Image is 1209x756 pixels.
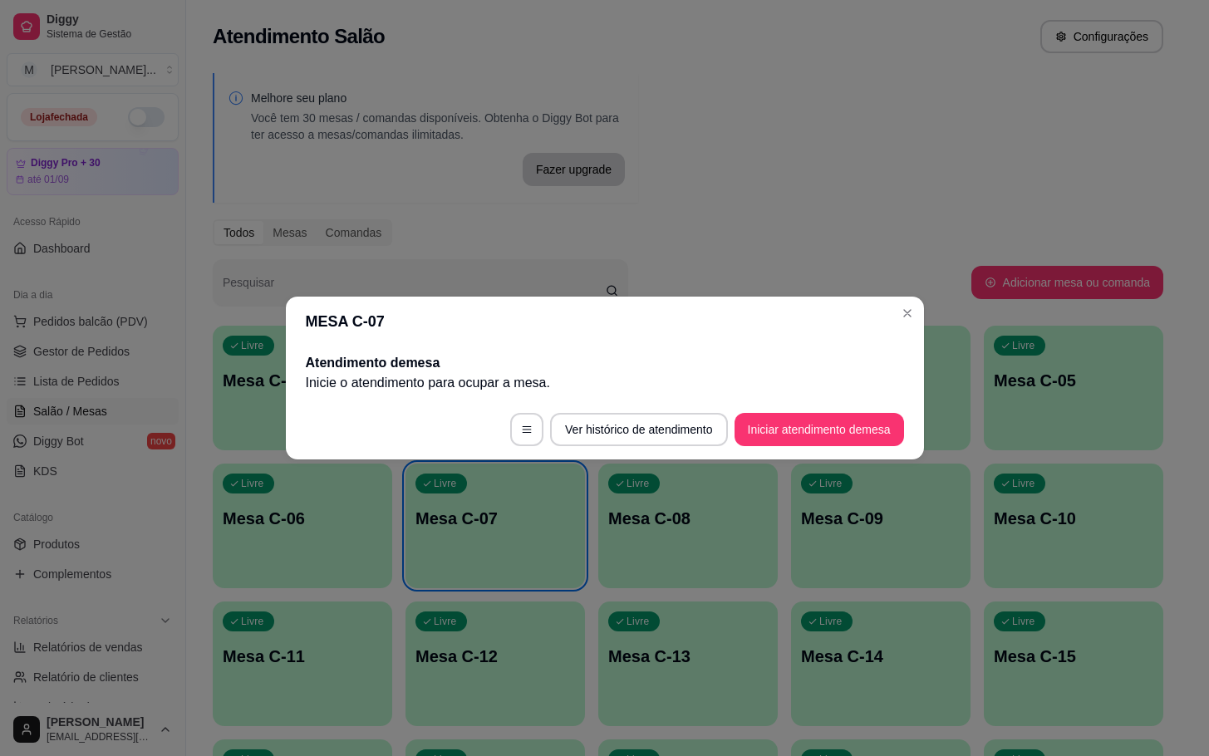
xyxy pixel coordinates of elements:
button: Close [894,300,921,326]
button: Iniciar atendimento demesa [735,413,904,446]
header: MESA C-07 [286,297,924,346]
button: Ver histórico de atendimento [550,413,727,446]
p: Inicie o atendimento para ocupar a mesa . [306,373,904,393]
h2: Atendimento de mesa [306,353,904,373]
